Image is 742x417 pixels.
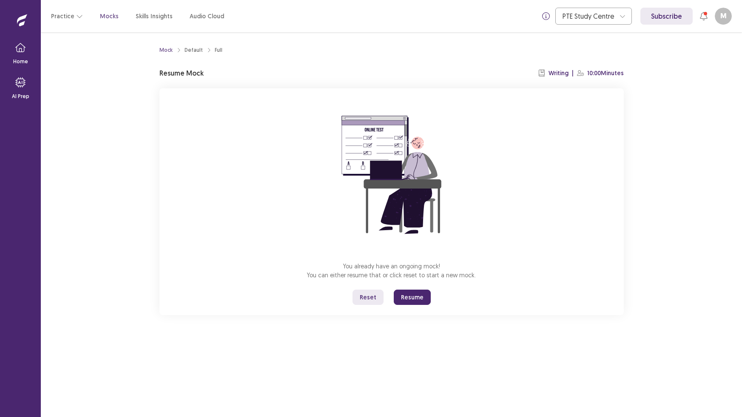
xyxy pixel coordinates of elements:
nav: breadcrumb [159,46,222,54]
div: Full [215,46,222,54]
a: Subscribe [640,8,693,25]
p: Home [13,58,28,65]
div: Default [185,46,203,54]
button: Resume [394,290,431,305]
button: info [538,8,554,24]
button: M [715,8,732,25]
p: AI Prep [12,93,29,100]
a: Audio Cloud [190,12,224,21]
a: Mocks [100,12,119,21]
p: | [572,69,574,78]
p: You already have an ongoing mock! You can either resume that or click reset to start a new mock. [307,262,476,279]
a: Mock [159,46,173,54]
div: PTE Study Centre [563,8,615,24]
p: Resume Mock [159,68,204,78]
p: Writing [549,69,569,78]
img: attend-mock [315,99,468,251]
button: Practice [51,8,83,24]
p: 10:00 Minutes [587,69,624,78]
button: Reset [353,290,384,305]
a: Skills Insights [136,12,173,21]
